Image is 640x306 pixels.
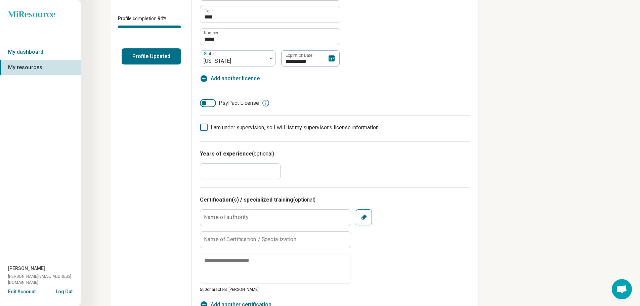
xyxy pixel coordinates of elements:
div: Profile completion: [111,11,191,32]
label: Name of authority [204,215,249,220]
button: Profile Updated [122,48,181,64]
button: Edit Account [8,288,36,295]
span: [PERSON_NAME][EMAIL_ADDRESS][DOMAIN_NAME] [8,273,81,286]
label: State [204,51,215,56]
h3: Years of experience [200,150,470,158]
input: credential.licenses.0.name [200,6,340,23]
label: Type [204,9,213,13]
h3: Certification(s) / specialized training [200,196,470,204]
div: Profile completion [118,26,185,28]
span: I am under supervision, so I will list my supervisor’s license information [211,124,379,131]
span: 94 % [158,16,167,21]
p: 500 characters [PERSON_NAME] [200,287,350,293]
label: Name of Certification / Specialization [204,237,297,242]
span: (optional) [252,150,274,157]
span: Add another license [211,75,260,83]
button: Add another license [200,75,260,83]
span: [PERSON_NAME] [8,265,45,272]
label: Number [204,31,218,35]
span: (optional) [293,196,315,203]
button: Log Out [56,288,73,294]
div: Open chat [612,279,632,299]
label: PsyPact License [200,99,259,107]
